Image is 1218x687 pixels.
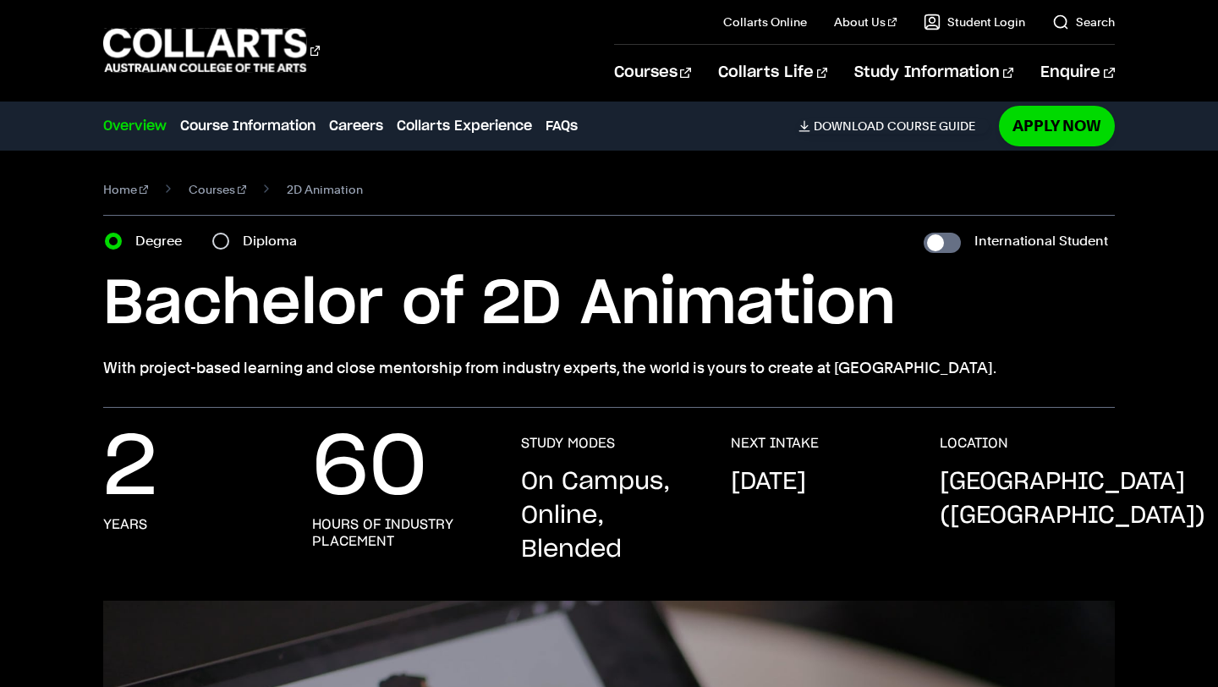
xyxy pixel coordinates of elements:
p: [DATE] [731,465,806,499]
label: Degree [135,229,192,253]
h3: STUDY MODES [521,435,615,452]
p: With project-based learning and close mentorship from industry experts, the world is yours to cre... [103,356,1114,380]
h3: Years [103,516,147,533]
a: FAQs [546,116,578,136]
a: Collarts Experience [397,116,532,136]
a: Careers [329,116,383,136]
a: Courses [189,178,246,201]
a: Courses [614,45,691,101]
p: 2 [103,435,157,503]
h1: Bachelor of 2D Animation [103,267,1114,343]
a: Student Login [924,14,1025,30]
a: Study Information [854,45,1013,101]
span: 2D Animation [287,178,363,201]
a: Collarts Life [718,45,827,101]
a: Overview [103,116,167,136]
h3: Hours of industry placement [312,516,487,550]
a: Search [1052,14,1115,30]
h3: NEXT INTAKE [731,435,819,452]
p: 60 [312,435,427,503]
a: DownloadCourse Guide [798,118,989,134]
a: Collarts Online [723,14,807,30]
a: Enquire [1040,45,1114,101]
p: On Campus, Online, Blended [521,465,696,567]
label: International Student [974,229,1108,253]
a: Course Information [180,116,315,136]
a: About Us [834,14,897,30]
div: Go to homepage [103,26,320,74]
h3: LOCATION [940,435,1008,452]
label: Diploma [243,229,307,253]
span: Download [814,118,884,134]
a: Home [103,178,148,201]
a: Apply Now [999,106,1115,146]
p: [GEOGRAPHIC_DATA] ([GEOGRAPHIC_DATA]) [940,465,1205,533]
